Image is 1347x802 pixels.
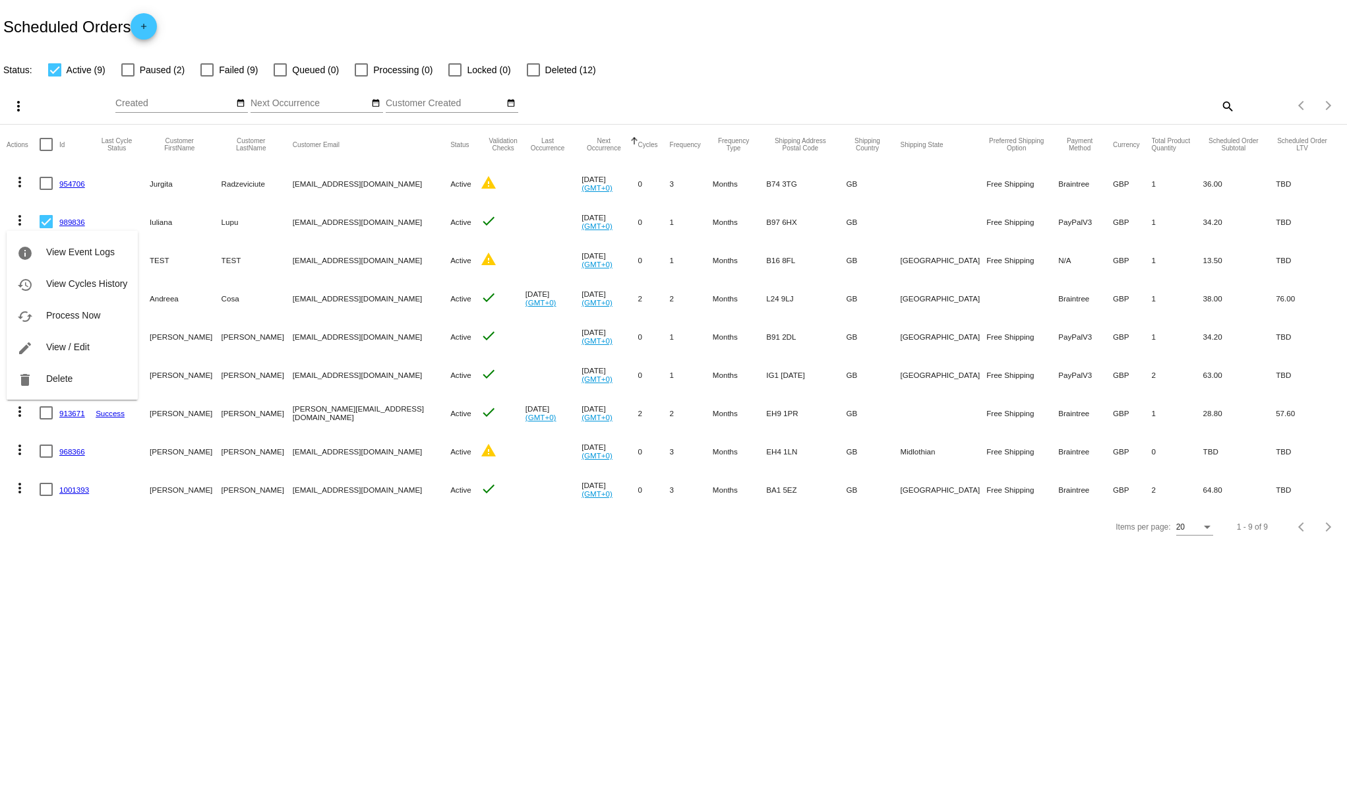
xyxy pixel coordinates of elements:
mat-icon: delete [17,372,33,388]
mat-icon: history [17,277,33,293]
span: Delete [46,373,73,384]
span: View / Edit [46,342,90,352]
span: View Cycles History [46,278,127,289]
mat-icon: cached [17,309,33,324]
mat-icon: info [17,245,33,261]
span: Process Now [46,310,100,321]
mat-icon: edit [17,340,33,356]
span: View Event Logs [46,247,115,257]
